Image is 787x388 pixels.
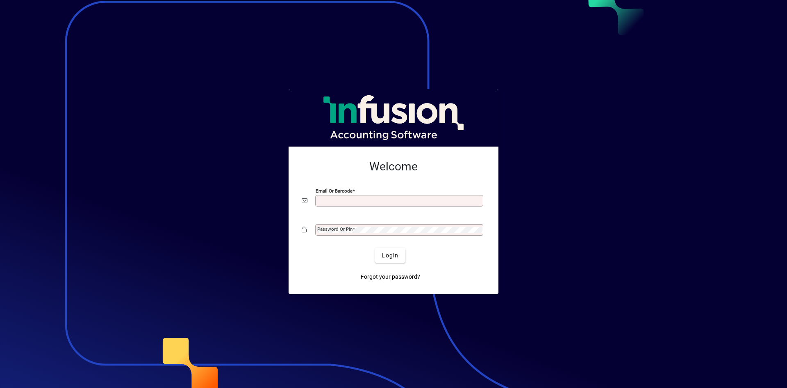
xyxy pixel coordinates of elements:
[357,269,423,284] a: Forgot your password?
[316,188,353,194] mat-label: Email or Barcode
[302,160,485,174] h2: Welcome
[317,226,353,232] mat-label: Password or Pin
[382,251,398,260] span: Login
[375,248,405,263] button: Login
[361,273,420,281] span: Forgot your password?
